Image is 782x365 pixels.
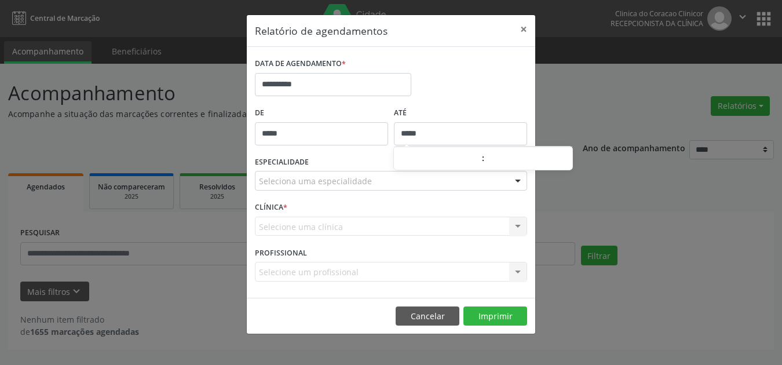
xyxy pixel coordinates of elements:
span: Seleciona uma especialidade [259,175,372,187]
label: ATÉ [394,104,527,122]
input: Minute [485,148,572,171]
button: Close [512,15,535,43]
button: Cancelar [396,306,459,326]
label: DATA DE AGENDAMENTO [255,55,346,73]
label: De [255,104,388,122]
label: PROFISSIONAL [255,244,307,262]
h5: Relatório de agendamentos [255,23,388,38]
span: : [481,147,485,170]
label: CLÍNICA [255,199,287,217]
button: Imprimir [463,306,527,326]
input: Hour [394,148,481,171]
label: ESPECIALIDADE [255,154,309,171]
